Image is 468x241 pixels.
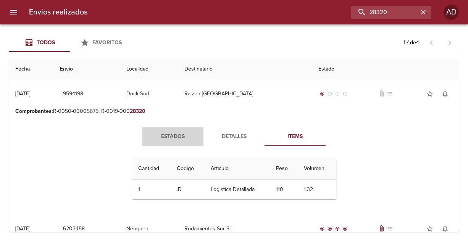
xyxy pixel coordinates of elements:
[378,225,386,233] span: Tiene documentos adjuntos
[386,90,393,98] span: No tiene pedido asociado
[120,58,178,80] th: Localidad
[335,92,340,96] span: radio_button_unchecked
[269,132,321,141] span: Items
[270,180,298,199] td: 110
[132,180,171,199] td: 1
[15,108,53,114] b: Comprobantes :
[320,227,324,231] span: radio_button_checked
[312,58,459,80] th: Estado
[147,132,199,141] span: Estados
[178,58,312,80] th: Destinatario
[142,127,326,146] div: Tabs detalle de guia
[422,86,437,101] button: Agregar a favoritos
[205,180,270,199] td: Logistica Detallada
[441,225,449,233] span: notifications_none
[403,39,419,47] p: 1 - 4 de 4
[328,227,332,231] span: radio_button_checked
[343,227,347,231] span: radio_button_checked
[60,87,86,101] button: 9594198
[343,92,347,96] span: radio_button_unchecked
[205,158,270,180] th: Articulo
[386,225,393,233] span: No tiene pedido asociado
[60,222,88,236] button: 6203458
[132,158,171,180] th: Cantidad
[9,58,54,80] th: Fecha
[130,108,145,114] em: 28320
[120,80,178,108] td: Dock Sud
[444,5,459,20] div: AD
[441,34,459,52] span: Pagina siguiente
[5,3,23,21] button: menu
[171,158,205,180] th: Codigo
[37,39,55,46] span: Todos
[178,80,312,108] td: Raizen [GEOGRAPHIC_DATA]
[320,92,324,96] span: radio_button_checked
[63,224,85,234] span: 6203458
[171,180,205,199] td: .D
[426,90,434,98] span: star_border
[335,227,340,231] span: radio_button_checked
[441,90,449,98] span: notifications_none
[270,158,298,180] th: Peso
[422,221,437,236] button: Agregar a favoritos
[15,108,453,115] p: R-0050-00005675, R-0019-000
[9,34,131,52] div: Tabs Envios
[351,6,418,19] input: buscar
[15,90,30,97] div: [DATE]
[63,89,83,99] span: 9594198
[426,225,434,233] span: star_border
[208,132,260,141] span: Detalles
[298,180,336,199] td: 1.32
[132,158,336,199] table: Tabla de Items
[15,225,30,232] div: [DATE]
[92,39,122,46] span: Favoritos
[444,5,459,20] div: Abrir información de usuario
[318,90,349,98] div: Generado
[378,90,386,98] span: No tiene documentos adjuntos
[328,92,332,96] span: radio_button_unchecked
[437,221,453,236] button: Activar notificaciones
[54,58,120,80] th: Envio
[29,6,87,18] h6: Envios realizados
[298,158,336,180] th: Volumen
[437,86,453,101] button: Activar notificaciones
[318,225,349,233] div: Entregado
[422,39,441,46] span: Pagina anterior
